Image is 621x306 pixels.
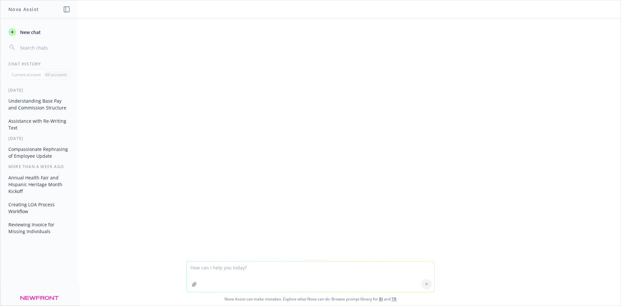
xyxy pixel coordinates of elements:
[6,96,73,113] button: Understanding Base Pay and Commission Structure
[379,296,383,302] a: BI
[8,6,39,13] h1: Nova Assist
[19,29,41,36] span: New chat
[3,292,618,306] span: Nova Assist can make mistakes. Explore what Nova can do: Browse prompt library for and
[6,199,73,217] button: Creating LOA Process Workflow
[6,116,73,133] button: Assistance with Re-Writing Text
[1,164,78,169] div: More than a week ago
[6,219,73,237] button: Reviewing Invoice for Missing Individuals
[45,72,67,77] p: All accounts
[19,43,70,52] input: Search chats
[392,296,397,302] a: TR
[6,144,73,161] button: Compassionate Rephrasing of Employee Update
[6,172,73,197] button: Annual Health Fair and Hispanic Heritage Month Kickoff
[1,61,78,67] div: Chat History
[1,87,78,93] div: [DATE]
[12,72,41,77] p: Current account
[6,26,73,38] button: New chat
[1,136,78,141] div: [DATE]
